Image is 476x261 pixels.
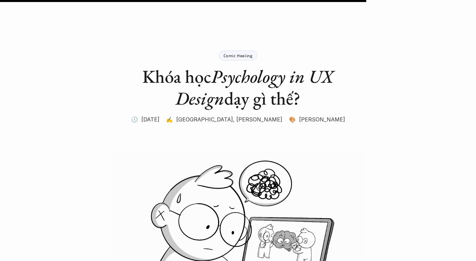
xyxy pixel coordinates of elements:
[166,114,282,124] p: ✍️ [GEOGRAPHIC_DATA], [PERSON_NAME]
[176,65,338,110] em: Psychology in UX Design
[104,66,372,109] h1: Khóa học dạy gì thế?
[131,114,159,124] p: 🕔 [DATE]
[224,53,253,58] p: Comic Healing
[289,114,345,124] p: 🎨 [PERSON_NAME]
